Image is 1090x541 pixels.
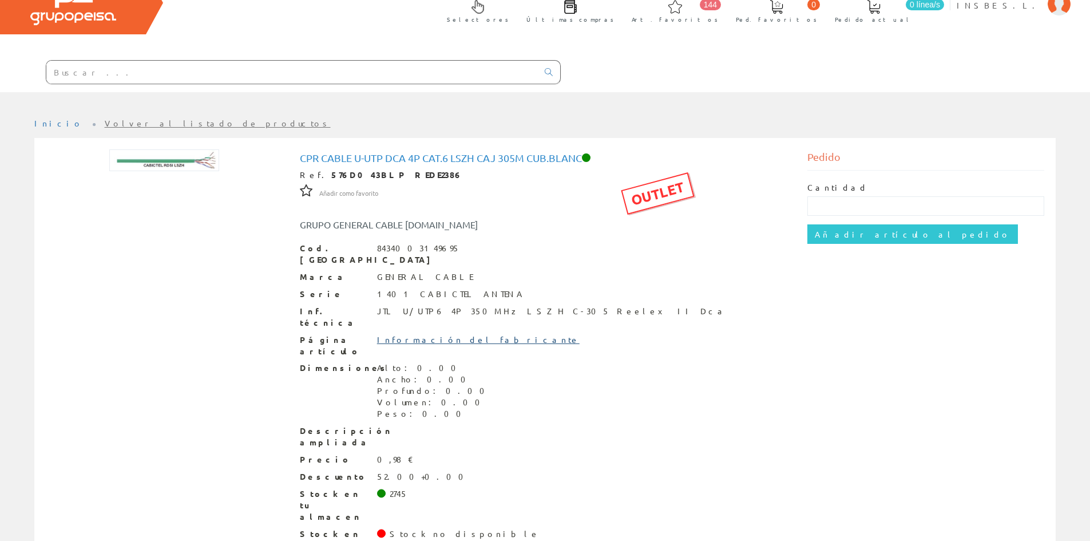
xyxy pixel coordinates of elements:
[377,374,492,385] div: Ancho: 0.00
[319,187,378,198] a: Añadir como favorito
[377,334,580,345] a: Información del fabricante
[390,528,540,540] div: Stock no disponible
[807,224,1018,244] input: Añadir artículo al pedido
[377,385,492,397] div: Profundo: 0.00
[526,14,614,25] span: Últimas compras
[300,454,368,465] span: Precio
[34,118,83,128] a: Inicio
[632,14,718,25] span: Art. favoritos
[319,189,378,198] span: Añadir como favorito
[835,14,913,25] span: Pedido actual
[46,61,538,84] input: Buscar ...
[300,425,368,448] span: Descripción ampliada
[300,362,368,374] span: Dimensiones
[377,471,470,483] div: 52.00+0.00
[300,488,368,523] span: Stock en tu almacen
[736,14,817,25] span: Ped. favoritos
[300,169,791,181] div: Ref.
[377,454,414,465] div: 0,98 €
[109,149,219,171] img: Foto artículo cpr Cable U-UTP Dca 4p cat.6 LSZH caj 305m cub.blanc (192x38.312925170068)
[377,397,492,408] div: Volumen: 0.00
[105,118,331,128] a: Volver al listado de productos
[300,471,368,483] span: Descuento
[300,152,791,164] h1: cpr Cable U-UTP Dca 4p cat.6 LSZH caj 305m cub.blanc
[377,271,473,283] div: GENERAL CABLE
[300,243,368,266] span: Cod. [GEOGRAPHIC_DATA]
[331,169,462,180] strong: 576D043BLP REDE2386
[447,14,509,25] span: Selectores
[377,289,525,300] div: 1401 CABICTEL ANTENA
[300,289,368,300] span: Serie
[291,218,588,231] div: GRUPO GENERAL CABLE [DOMAIN_NAME]
[300,334,368,357] span: Página artículo
[300,306,368,329] span: Inf. técnica
[300,271,368,283] span: Marca
[390,488,408,500] div: 2745
[621,172,694,215] div: OUTLET
[377,243,460,254] div: 8434003149695
[807,149,1044,171] div: Pedido
[807,182,868,194] label: Cantidad
[377,408,492,420] div: Peso: 0.00
[377,306,727,317] div: JTL U/UTP6 4P 350MHz LSZH C-305 Reelex II Dca
[377,362,492,374] div: Alto: 0.00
